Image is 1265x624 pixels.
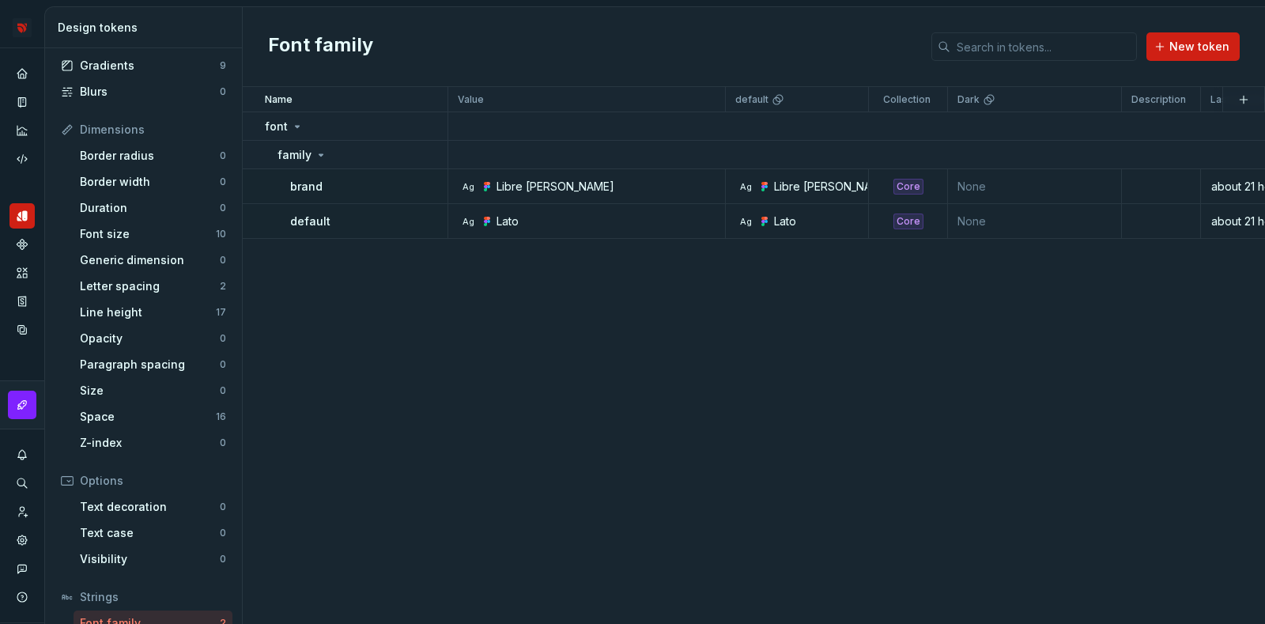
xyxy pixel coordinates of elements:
button: New token [1146,32,1240,61]
p: font [265,119,288,134]
div: Opacity [80,331,220,346]
a: Design tokens [9,203,35,229]
a: Text case0 [74,520,232,546]
div: 0 [220,254,226,267]
a: Space16 [74,404,232,429]
a: Text decoration0 [74,494,232,520]
a: Home [9,61,35,86]
div: Design tokens [58,20,236,36]
div: Core [893,214,923,229]
div: Lato [497,214,519,229]
p: default [290,214,330,229]
a: Generic dimension0 [74,248,232,273]
a: Border width0 [74,169,232,195]
a: Invite team [9,499,35,524]
div: Ag [462,180,474,193]
button: Search ⌘K [9,471,35,496]
div: 0 [220,501,226,513]
p: Value [458,93,484,106]
div: Line height [80,304,216,320]
div: Libre [PERSON_NAME] [497,179,614,195]
div: 0 [220,332,226,345]
div: 0 [220,358,226,371]
p: Description [1131,93,1186,106]
a: Documentation [9,89,35,115]
div: Letter spacing [80,278,220,294]
div: 0 [220,553,226,565]
div: Generic dimension [80,252,220,268]
div: 0 [220,384,226,397]
div: Border radius [80,148,220,164]
div: Text decoration [80,499,220,515]
a: Settings [9,528,35,553]
div: Ag [739,180,752,193]
a: Assets [9,260,35,286]
div: Blurs [80,84,220,100]
div: 0 [220,85,226,98]
div: Libre [PERSON_NAME] [774,179,892,195]
p: Name [265,93,293,106]
div: 17 [216,306,226,319]
div: 0 [220,149,226,162]
a: Line height17 [74,300,232,325]
div: 0 [220,527,226,539]
div: Text case [80,525,220,541]
div: 0 [220,202,226,214]
a: Border radius0 [74,143,232,168]
div: Core [893,179,923,195]
p: brand [290,179,323,195]
a: Letter spacing2 [74,274,232,299]
div: Font size [80,226,216,242]
div: Ag [462,215,474,228]
button: Contact support [9,556,35,581]
td: None [948,169,1122,204]
input: Search in tokens... [950,32,1137,61]
img: 3f850d6b-8361-4b34-8a82-b945b4d8a89b.png [13,18,32,37]
div: 0 [220,176,226,188]
div: Duration [80,200,220,216]
a: Opacity0 [74,326,232,351]
a: Font size10 [74,221,232,247]
div: Gradients [80,58,220,74]
div: 16 [216,410,226,423]
a: Storybook stories [9,289,35,314]
a: Analytics [9,118,35,143]
div: Lato [774,214,796,229]
a: Gradients9 [55,53,232,78]
div: Paragraph spacing [80,357,220,373]
p: Collection [883,93,931,106]
div: 9 [220,59,226,72]
a: Data sources [9,317,35,342]
a: Components [9,232,35,257]
a: Paragraph spacing0 [74,352,232,377]
a: Blurs0 [55,79,232,104]
div: Visibility [80,551,220,567]
div: 2 [220,280,226,293]
div: Options [80,473,226,489]
a: Code automation [9,146,35,172]
div: Ag [739,215,752,228]
a: Visibility0 [74,546,232,572]
div: Strings [80,589,226,605]
p: family [278,147,312,163]
p: Dark [957,93,980,106]
a: Size0 [74,378,232,403]
a: Duration0 [74,195,232,221]
button: Notifications [9,442,35,467]
div: Size [80,383,220,399]
a: Z-index0 [74,430,232,456]
div: Border width [80,174,220,190]
h2: Font family [268,32,373,61]
td: None [948,204,1122,239]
